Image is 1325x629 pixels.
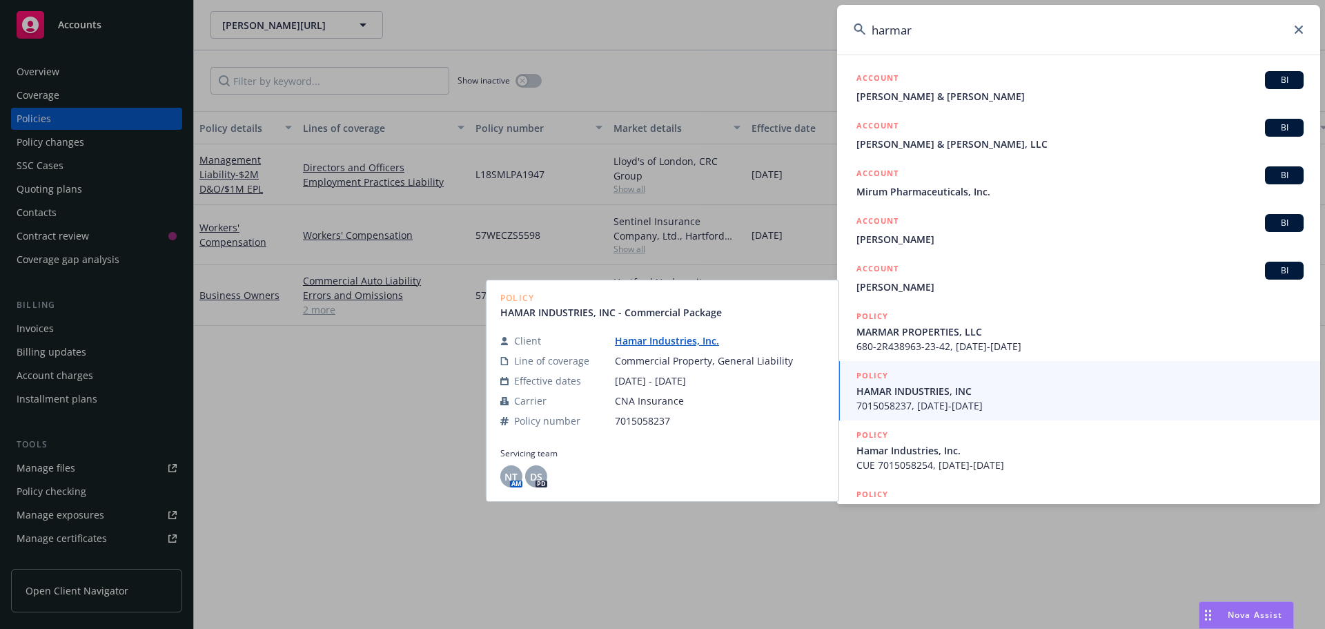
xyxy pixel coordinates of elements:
[837,420,1320,480] a: POLICYHamar Industries, Inc.CUE 7015058254, [DATE]-[DATE]
[856,384,1304,398] span: HAMAR INDUSTRIES, INC
[1270,264,1298,277] span: BI
[837,254,1320,302] a: ACCOUNTBI[PERSON_NAME]
[856,428,888,442] h5: POLICY
[1270,122,1298,134] span: BI
[856,89,1304,104] span: [PERSON_NAME] & [PERSON_NAME]
[856,339,1304,354] span: 680-2R438963-23-42, [DATE]-[DATE]
[837,64,1320,111] a: ACCOUNTBI[PERSON_NAME] & [PERSON_NAME]
[837,5,1320,55] input: Search...
[837,159,1320,206] a: ACCOUNTBIMirum Pharmaceuticals, Inc.
[856,166,899,183] h5: ACCOUNT
[1270,74,1298,86] span: BI
[837,361,1320,420] a: POLICYHAMAR INDUSTRIES, INC7015058237, [DATE]-[DATE]
[1270,169,1298,182] span: BI
[856,184,1304,199] span: Mirum Pharmaceuticals, Inc.
[837,206,1320,254] a: ACCOUNTBI[PERSON_NAME]
[837,480,1320,539] a: POLICYHAMAR INDUSTRIES, INC
[856,232,1304,246] span: [PERSON_NAME]
[856,280,1304,294] span: [PERSON_NAME]
[856,137,1304,151] span: [PERSON_NAME] & [PERSON_NAME], LLC
[856,325,1304,339] span: MARMAR PROPERTIES, LLC
[1199,601,1294,629] button: Nova Assist
[856,71,899,88] h5: ACCOUNT
[856,309,888,323] h5: POLICY
[837,302,1320,361] a: POLICYMARMAR PROPERTIES, LLC680-2R438963-23-42, [DATE]-[DATE]
[1270,217,1298,229] span: BI
[856,214,899,231] h5: ACCOUNT
[856,369,888,383] h5: POLICY
[856,503,1304,517] span: HAMAR INDUSTRIES, INC
[1199,602,1217,628] div: Drag to move
[856,262,899,278] h5: ACCOUNT
[856,443,1304,458] span: Hamar Industries, Inc.
[837,111,1320,159] a: ACCOUNTBI[PERSON_NAME] & [PERSON_NAME], LLC
[856,398,1304,413] span: 7015058237, [DATE]-[DATE]
[856,487,888,501] h5: POLICY
[1228,609,1282,621] span: Nova Assist
[856,458,1304,472] span: CUE 7015058254, [DATE]-[DATE]
[856,119,899,135] h5: ACCOUNT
